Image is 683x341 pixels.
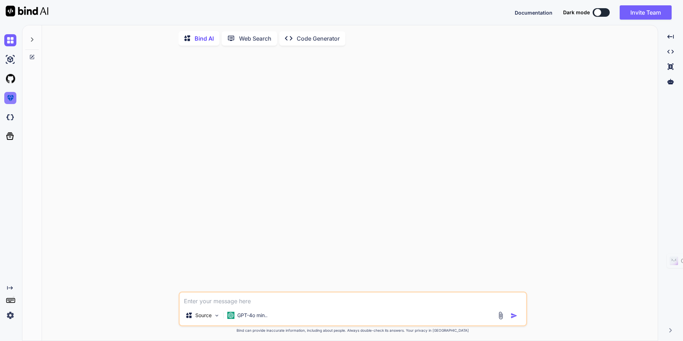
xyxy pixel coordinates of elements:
p: GPT-4o min.. [237,312,268,319]
img: darkCloudIdeIcon [4,111,16,123]
p: Bind AI [195,34,214,43]
img: Bind AI [6,6,48,16]
button: Invite Team [620,5,672,20]
img: attachment [497,311,505,320]
img: Pick Models [214,312,220,319]
img: settings [4,309,16,321]
p: Web Search [239,34,271,43]
img: ai-studio [4,53,16,66]
img: chat [4,34,16,46]
img: icon [510,312,518,319]
p: Bind can provide inaccurate information, including about people. Always double-check its answers.... [179,328,527,333]
button: Documentation [515,9,552,16]
img: githubLight [4,73,16,85]
img: GPT-4o mini [227,312,234,319]
span: Dark mode [563,9,590,16]
p: Code Generator [297,34,340,43]
p: Source [195,312,212,319]
img: premium [4,92,16,104]
span: Documentation [515,10,552,16]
